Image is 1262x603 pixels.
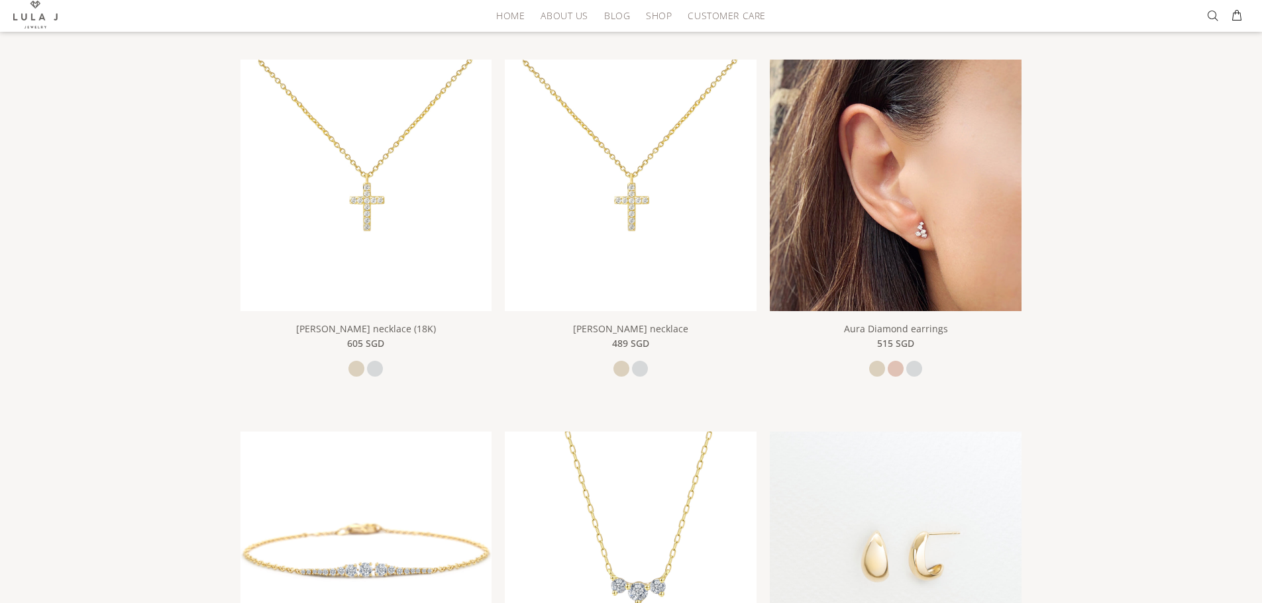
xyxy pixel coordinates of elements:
[496,11,525,21] span: HOME
[488,5,533,26] a: HOME
[877,336,914,351] span: 515 SGD
[844,322,948,335] a: Aura Diamond earrings
[240,178,492,190] a: Lula Cross necklace (18K)
[348,361,364,377] a: yellow gold
[533,5,596,26] a: About Us
[632,361,648,377] a: white gold
[770,60,1022,311] img: Close-up of an ear wearing a scatter diamond stud earring
[613,361,629,377] a: yellow gold
[240,550,492,562] a: Light My Path bracelet
[596,5,638,26] a: Blog
[646,11,672,21] span: Shop
[367,361,383,377] a: white gold
[680,5,765,26] a: Customer Care
[347,336,384,351] span: 605 SGD
[296,322,436,335] a: [PERSON_NAME] necklace (18K)
[505,550,757,562] a: Meghan necklace
[688,11,765,21] span: Customer Care
[604,11,630,21] span: Blog
[638,5,680,26] a: Shop
[770,178,1022,190] a: Aura Diamond earrings Close-up of an ear wearing a scatter diamond stud earring
[612,336,649,351] span: 489 SGD
[770,550,1022,562] a: Lula Domed Earrings (18K)
[541,11,588,21] span: About Us
[573,322,688,335] a: [PERSON_NAME] necklace
[505,178,757,190] a: Lula Cross necklace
